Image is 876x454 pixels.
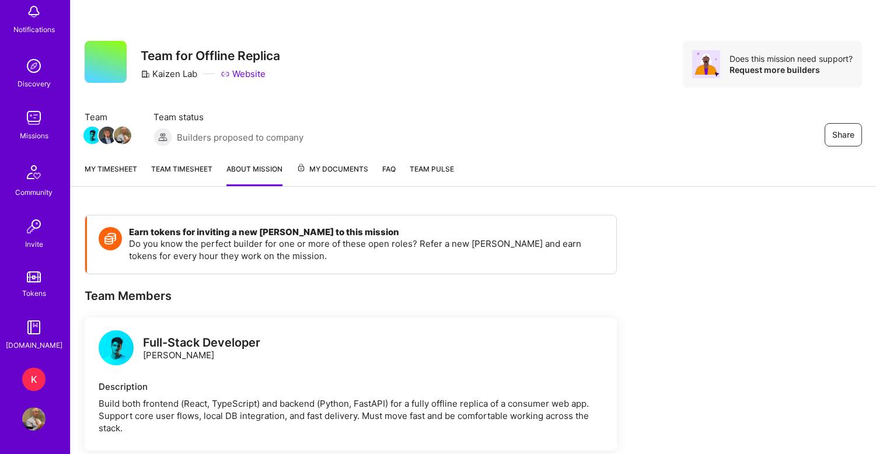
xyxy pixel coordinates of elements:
[83,127,101,144] img: Team Member Avatar
[410,165,454,173] span: Team Pulse
[153,111,303,123] span: Team status
[27,271,41,282] img: tokens
[832,129,854,141] span: Share
[20,130,48,142] div: Missions
[6,339,62,351] div: [DOMAIN_NAME]
[15,186,53,198] div: Community
[13,23,55,36] div: Notifications
[22,215,46,238] img: Invite
[22,106,46,130] img: teamwork
[22,316,46,339] img: guide book
[296,163,368,176] span: My Documents
[99,227,122,250] img: Token icon
[19,368,48,391] a: K
[99,330,134,368] a: logo
[18,78,51,90] div: Discovery
[410,163,454,186] a: Team Pulse
[296,163,368,186] a: My Documents
[143,337,260,349] div: Full-Stack Developer
[692,50,720,78] img: Avatar
[99,397,603,434] div: Build both frontend (React, TypeScript) and backend (Python, FastAPI) for a fully offline replica...
[100,125,115,145] a: Team Member Avatar
[99,127,116,144] img: Team Member Avatar
[22,368,46,391] div: K
[19,407,48,431] a: User Avatar
[151,163,212,186] a: Team timesheet
[22,407,46,431] img: User Avatar
[85,288,617,303] div: Team Members
[22,287,46,299] div: Tokens
[129,238,605,262] p: Do you know the perfect builder for one or more of these open roles? Refer a new [PERSON_NAME] an...
[730,53,853,64] div: Does this mission need support?
[85,111,130,123] span: Team
[177,131,303,144] span: Builders proposed to company
[85,163,137,186] a: My timesheet
[143,337,260,361] div: [PERSON_NAME]
[221,68,266,80] a: Website
[153,128,172,146] img: Builders proposed to company
[382,163,396,186] a: FAQ
[25,238,43,250] div: Invite
[141,48,280,63] h3: Team for Offline Replica
[114,127,131,144] img: Team Member Avatar
[141,68,197,80] div: Kaizen Lab
[99,380,603,393] div: Description
[99,330,134,365] img: logo
[22,54,46,78] img: discovery
[730,64,853,75] div: Request more builders
[85,125,100,145] a: Team Member Avatar
[20,158,48,186] img: Community
[825,123,862,146] button: Share
[115,125,130,145] a: Team Member Avatar
[226,163,282,186] a: About Mission
[129,227,605,238] h4: Earn tokens for inviting a new [PERSON_NAME] to this mission
[141,69,150,79] i: icon CompanyGray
